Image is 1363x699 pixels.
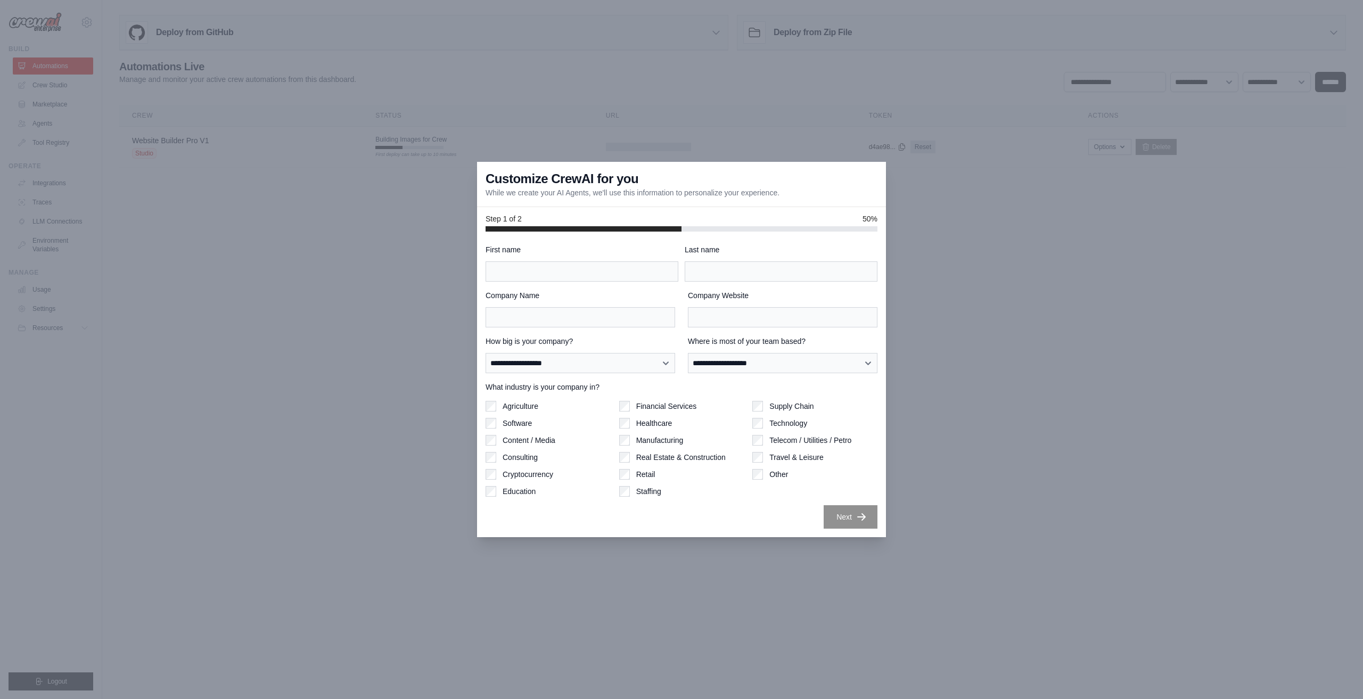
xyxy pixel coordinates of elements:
[636,469,655,480] label: Retail
[685,244,877,255] label: Last name
[503,469,553,480] label: Cryptocurrency
[636,486,661,497] label: Staffing
[769,435,851,446] label: Telecom / Utilities / Petro
[503,401,538,412] label: Agriculture
[769,401,814,412] label: Supply Chain
[486,170,638,187] h3: Customize CrewAI for you
[636,452,726,463] label: Real Estate & Construction
[636,418,672,429] label: Healthcare
[824,505,877,529] button: Next
[769,418,807,429] label: Technology
[486,290,675,301] label: Company Name
[486,187,779,198] p: While we create your AI Agents, we'll use this information to personalize your experience.
[636,401,697,412] label: Financial Services
[688,336,877,347] label: Where is most of your team based?
[503,486,536,497] label: Education
[503,435,555,446] label: Content / Media
[486,336,675,347] label: How big is your company?
[769,469,788,480] label: Other
[863,213,877,224] span: 50%
[503,452,538,463] label: Consulting
[486,213,522,224] span: Step 1 of 2
[636,435,684,446] label: Manufacturing
[486,382,877,392] label: What industry is your company in?
[486,244,678,255] label: First name
[688,290,877,301] label: Company Website
[503,418,532,429] label: Software
[769,452,823,463] label: Travel & Leisure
